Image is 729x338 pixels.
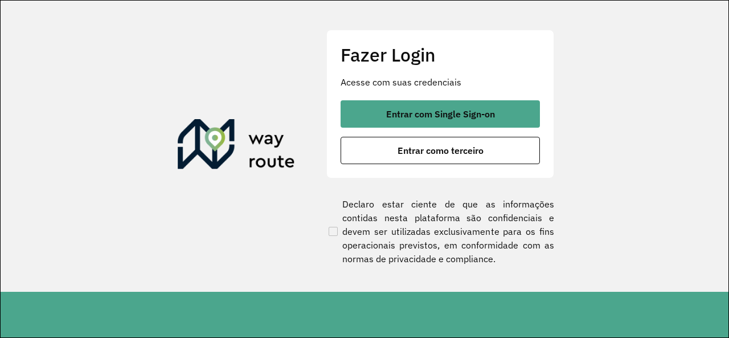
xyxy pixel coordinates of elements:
[341,44,540,66] h2: Fazer Login
[398,146,484,155] span: Entrar como terceiro
[341,100,540,128] button: button
[178,119,295,174] img: Roteirizador AmbevTech
[326,197,554,266] label: Declaro estar ciente de que as informações contidas nesta plataforma são confidenciais e devem se...
[386,109,495,119] span: Entrar com Single Sign-on
[341,75,540,89] p: Acesse com suas credenciais
[341,137,540,164] button: button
